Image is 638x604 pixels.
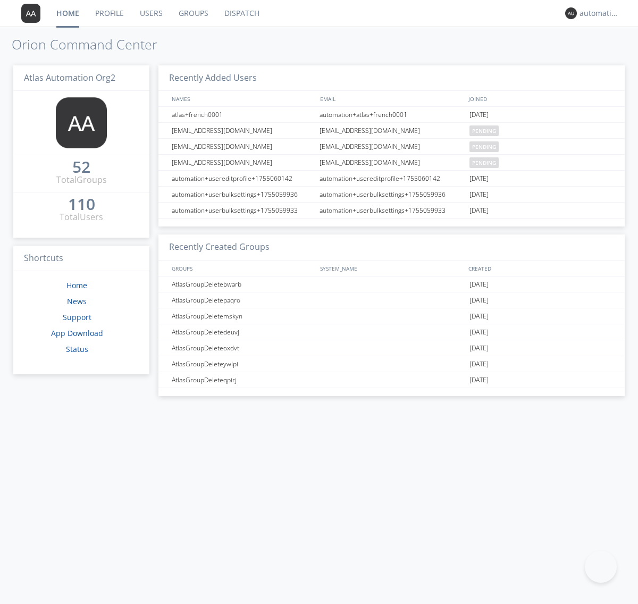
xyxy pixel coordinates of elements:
div: 110 [68,199,95,209]
div: [EMAIL_ADDRESS][DOMAIN_NAME] [169,139,316,154]
div: AtlasGroupDeletedeuvj [169,324,316,340]
a: AtlasGroupDeleteqpirj[DATE] [158,372,625,388]
div: AtlasGroupDeletemskyn [169,308,316,324]
div: atlas+french0001 [169,107,316,122]
span: [DATE] [469,356,489,372]
span: Atlas Automation Org2 [24,72,115,83]
span: [DATE] [469,171,489,187]
div: automation+usereditprofile+1755060142 [317,171,467,186]
div: Total Users [60,211,103,223]
a: 110 [68,199,95,211]
a: AtlasGroupDeletedeuvj[DATE] [158,324,625,340]
a: Status [66,344,88,354]
a: AtlasGroupDeleteoxdvt[DATE] [158,340,625,356]
div: [EMAIL_ADDRESS][DOMAIN_NAME] [317,155,467,170]
span: pending [469,141,499,152]
div: EMAIL [317,91,466,106]
a: AtlasGroupDeletepaqro[DATE] [158,292,625,308]
h3: Shortcuts [13,246,149,272]
span: pending [469,157,499,168]
div: [EMAIL_ADDRESS][DOMAIN_NAME] [317,139,467,154]
div: AtlasGroupDeleteqpirj [169,372,316,388]
div: [EMAIL_ADDRESS][DOMAIN_NAME] [317,123,467,138]
a: automation+userbulksettings+1755059933automation+userbulksettings+1755059933[DATE] [158,203,625,219]
div: automation+userbulksettings+1755059933 [317,203,467,218]
div: Total Groups [56,174,107,186]
div: automation+usereditprofile+1755060142 [169,171,316,186]
img: 373638.png [565,7,577,19]
a: automation+userbulksettings+1755059936automation+userbulksettings+1755059936[DATE] [158,187,625,203]
h3: Recently Created Groups [158,234,625,261]
div: SYSTEM_NAME [317,261,466,276]
a: AtlasGroupDeletemskyn[DATE] [158,308,625,324]
div: NAMES [169,91,315,106]
div: [EMAIL_ADDRESS][DOMAIN_NAME] [169,155,316,170]
span: [DATE] [469,203,489,219]
a: Home [66,280,87,290]
div: automation+userbulksettings+1755059936 [317,187,467,202]
img: 373638.png [21,4,40,23]
a: 52 [72,162,90,174]
iframe: Toggle Customer Support [585,551,617,583]
div: automation+atlas0003+org2 [580,8,619,19]
div: [EMAIL_ADDRESS][DOMAIN_NAME] [169,123,316,138]
div: 52 [72,162,90,172]
a: [EMAIL_ADDRESS][DOMAIN_NAME][EMAIL_ADDRESS][DOMAIN_NAME]pending [158,123,625,139]
div: AtlasGroupDeletepaqro [169,292,316,308]
a: [EMAIL_ADDRESS][DOMAIN_NAME][EMAIL_ADDRESS][DOMAIN_NAME]pending [158,155,625,171]
div: automation+userbulksettings+1755059933 [169,203,316,218]
span: [DATE] [469,308,489,324]
span: [DATE] [469,292,489,308]
div: AtlasGroupDeletebwarb [169,276,316,292]
a: AtlasGroupDeletebwarb[DATE] [158,276,625,292]
div: AtlasGroupDeleteywlpi [169,356,316,372]
span: [DATE] [469,107,489,123]
span: [DATE] [469,340,489,356]
img: 373638.png [56,97,107,148]
div: JOINED [466,91,615,106]
span: [DATE] [469,187,489,203]
span: [DATE] [469,324,489,340]
div: CREATED [466,261,615,276]
span: pending [469,125,499,136]
a: atlas+french0001automation+atlas+french0001[DATE] [158,107,625,123]
div: automation+userbulksettings+1755059936 [169,187,316,202]
a: AtlasGroupDeleteywlpi[DATE] [158,356,625,372]
a: [EMAIL_ADDRESS][DOMAIN_NAME][EMAIL_ADDRESS][DOMAIN_NAME]pending [158,139,625,155]
a: News [67,296,87,306]
a: Support [63,312,91,322]
a: App Download [51,328,103,338]
div: GROUPS [169,261,315,276]
span: [DATE] [469,372,489,388]
span: [DATE] [469,276,489,292]
h3: Recently Added Users [158,65,625,91]
div: automation+atlas+french0001 [317,107,467,122]
div: AtlasGroupDeleteoxdvt [169,340,316,356]
a: automation+usereditprofile+1755060142automation+usereditprofile+1755060142[DATE] [158,171,625,187]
